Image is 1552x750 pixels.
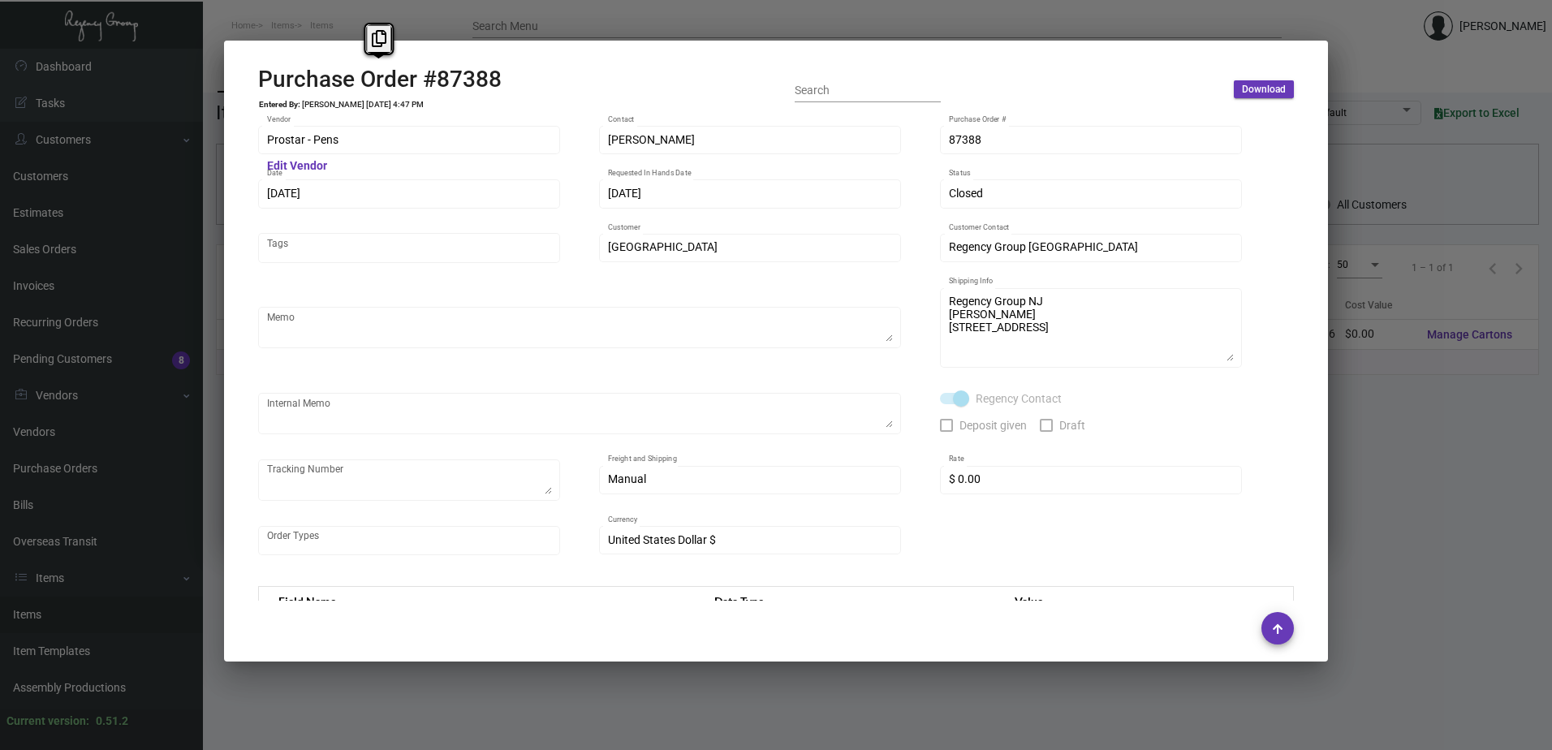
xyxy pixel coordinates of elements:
[949,187,983,200] span: Closed
[96,713,128,730] div: 0.51.2
[959,416,1027,435] span: Deposit given
[258,100,301,110] td: Entered By:
[372,30,386,47] i: Copy
[6,713,89,730] div: Current version:
[608,472,646,485] span: Manual
[698,587,998,615] th: Data Type
[259,587,699,615] th: Field Name
[998,587,1293,615] th: Value
[1059,416,1085,435] span: Draft
[301,100,425,110] td: [PERSON_NAME] [DATE] 4:47 PM
[267,160,327,173] mat-hint: Edit Vendor
[1242,83,1286,97] span: Download
[1234,80,1294,98] button: Download
[258,66,502,93] h2: Purchase Order #87388
[976,389,1062,408] span: Regency Contact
